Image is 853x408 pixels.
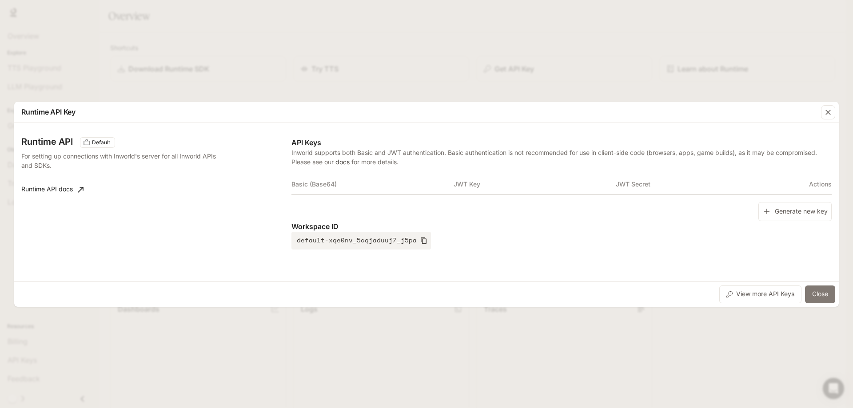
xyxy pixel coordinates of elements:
[88,139,114,147] span: Default
[291,174,454,195] th: Basic (Base64)
[21,107,76,117] p: Runtime API Key
[616,174,778,195] th: JWT Secret
[80,137,115,148] div: These keys will apply to your current workspace only
[291,148,832,166] p: Inworld supports both Basic and JWT authentication. Basic authentication is not recommended for u...
[21,137,73,146] h3: Runtime API
[291,232,431,250] button: default-xqe0nv_5oqjaduuj7_j5pa
[18,181,87,198] a: Runtime API docs
[777,174,832,195] th: Actions
[21,151,219,170] p: For setting up connections with Inworld's server for all Inworld APIs and SDKs.
[758,202,832,221] button: Generate new key
[291,221,832,232] p: Workspace ID
[719,285,801,303] button: View more API Keys
[454,174,616,195] th: JWT Key
[291,137,832,148] p: API Keys
[335,158,350,166] a: docs
[805,285,835,303] button: Close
